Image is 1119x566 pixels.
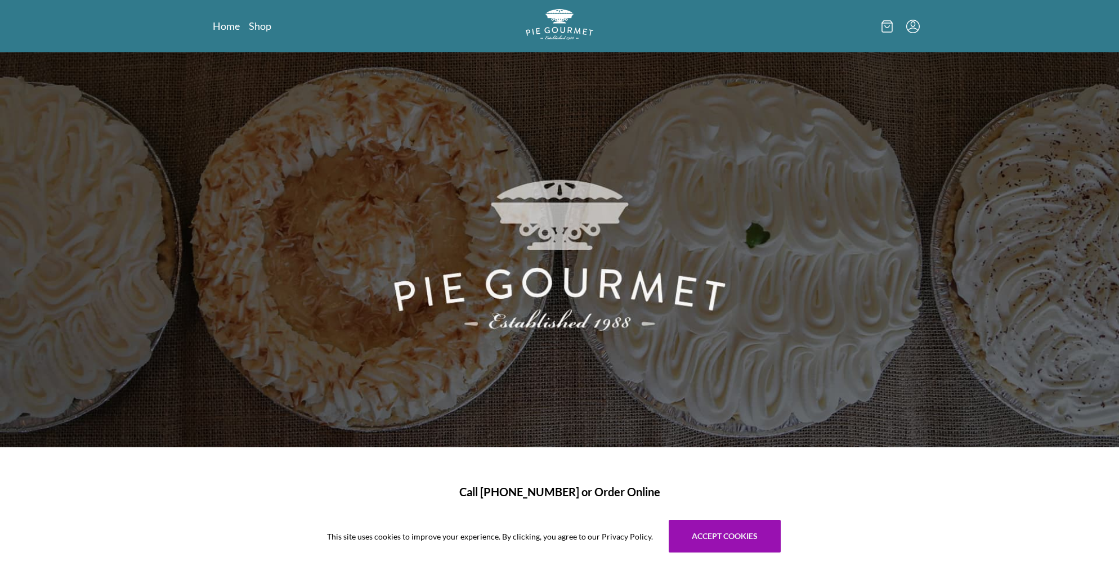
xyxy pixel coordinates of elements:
[249,19,271,33] a: Shop
[213,19,240,33] a: Home
[327,531,653,542] span: This site uses cookies to improve your experience. By clicking, you agree to our Privacy Policy.
[669,520,781,552] button: Accept cookies
[906,20,920,33] button: Menu
[526,9,593,43] a: Logo
[526,9,593,40] img: logo
[226,483,893,500] h1: Call [PHONE_NUMBER] or Order Online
